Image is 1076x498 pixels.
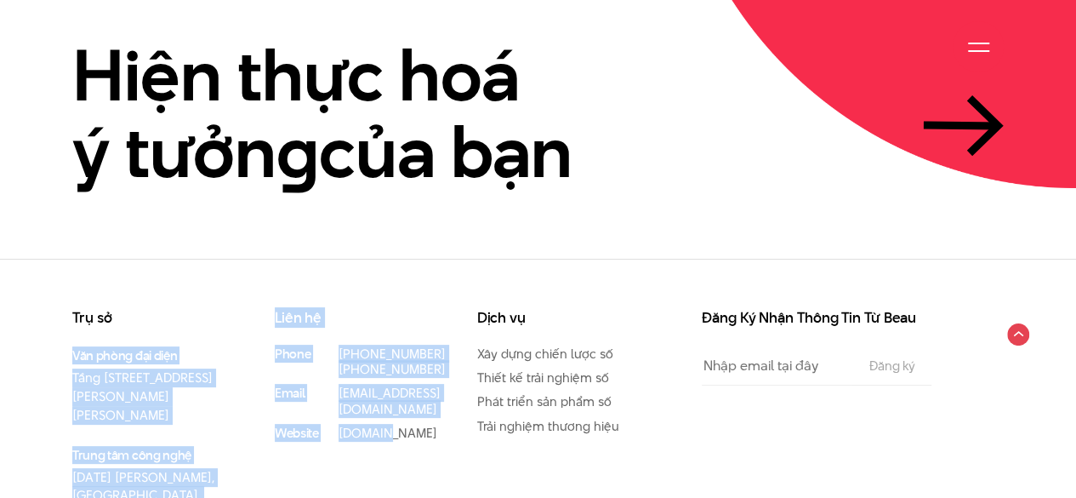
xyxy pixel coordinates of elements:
small: Website [275,426,319,441]
en: g [276,102,319,202]
a: [DOMAIN_NAME] [339,424,437,442]
a: Xây dựng chiến lược số [477,345,613,363]
a: Thiết kế trải nghiệm số [477,369,609,386]
a: [PHONE_NUMBER] [339,360,446,378]
input: Đăng ký [864,359,919,373]
p: Tầng [STREET_ADDRESS][PERSON_NAME][PERSON_NAME] [72,346,224,424]
a: [PHONE_NUMBER] [339,345,446,363]
h3: Đăng Ký Nhận Thông Tin Từ Beau [702,311,931,325]
a: Hiện thực hoáý tưởngcủa bạn [72,37,1004,190]
small: Văn phòng đại diện [72,346,224,364]
a: Phát triển sản phẩm số [477,392,612,410]
a: [EMAIL_ADDRESS][DOMAIN_NAME] [339,384,441,417]
small: Email [275,386,305,401]
a: Trải nghiệm thương hiệu [477,417,619,435]
input: Nhập email tại đây [702,346,852,385]
h3: Liên hệ [275,311,426,325]
h2: Hiện thực hoá ý tưởn của bạn [72,37,572,190]
small: Phone [275,346,310,362]
small: Trung tâm công nghệ [72,446,224,464]
h3: Dịch vụ [477,311,629,325]
h3: Trụ sở [72,311,224,325]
